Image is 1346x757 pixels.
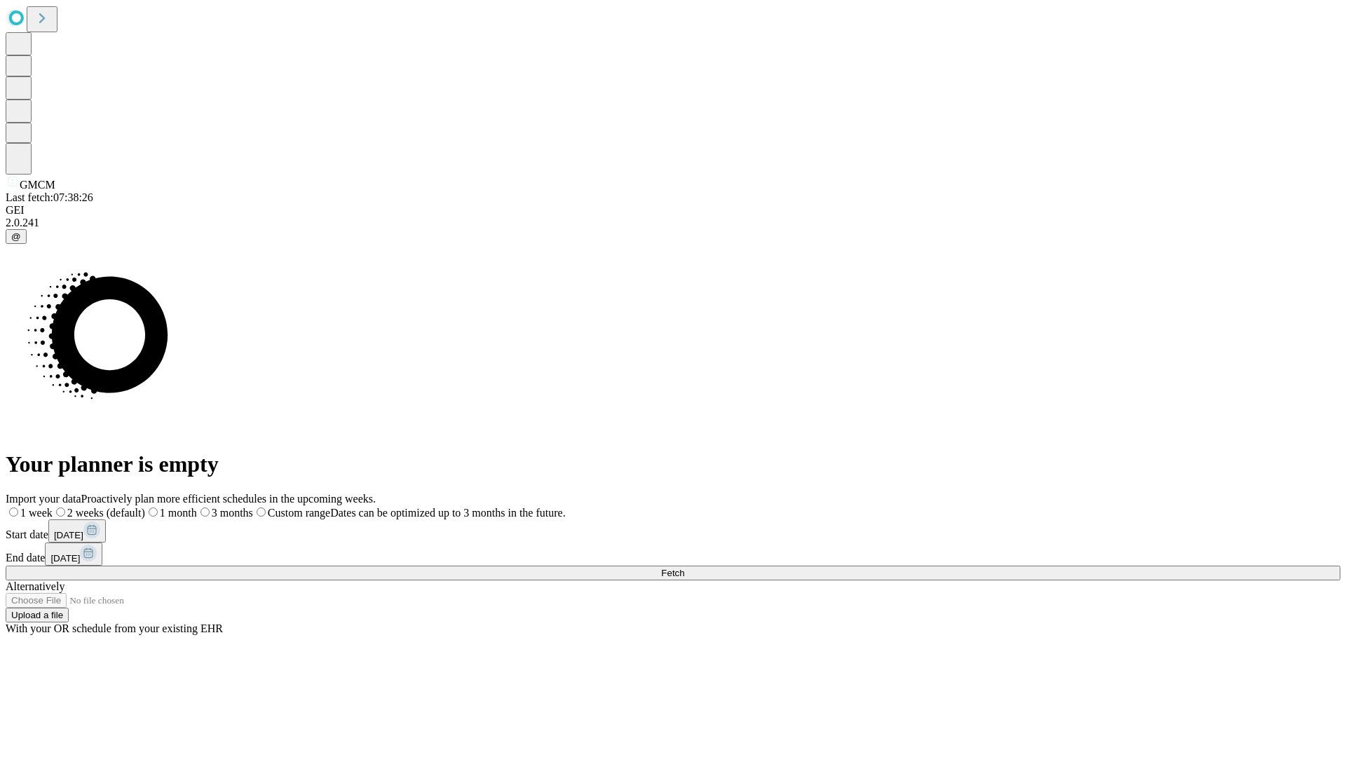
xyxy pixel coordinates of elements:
[11,231,21,242] span: @
[20,507,53,519] span: 1 week
[200,507,210,517] input: 3 months
[6,191,93,203] span: Last fetch: 07:38:26
[6,217,1340,229] div: 2.0.241
[81,493,376,505] span: Proactively plan more efficient schedules in the upcoming weeks.
[149,507,158,517] input: 1 month
[6,451,1340,477] h1: Your planner is empty
[212,507,253,519] span: 3 months
[6,519,1340,543] div: Start date
[6,543,1340,566] div: End date
[6,580,64,592] span: Alternatively
[257,507,266,517] input: Custom rangeDates can be optimized up to 3 months in the future.
[48,519,106,543] button: [DATE]
[160,507,197,519] span: 1 month
[56,507,65,517] input: 2 weeks (default)
[6,622,223,634] span: With your OR schedule from your existing EHR
[330,507,565,519] span: Dates can be optimized up to 3 months in the future.
[9,507,18,517] input: 1 week
[661,568,684,578] span: Fetch
[6,493,81,505] span: Import your data
[45,543,102,566] button: [DATE]
[67,507,145,519] span: 2 weeks (default)
[6,608,69,622] button: Upload a file
[54,530,83,540] span: [DATE]
[6,229,27,244] button: @
[6,204,1340,217] div: GEI
[20,179,55,191] span: GMCM
[268,507,330,519] span: Custom range
[6,566,1340,580] button: Fetch
[50,553,80,564] span: [DATE]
